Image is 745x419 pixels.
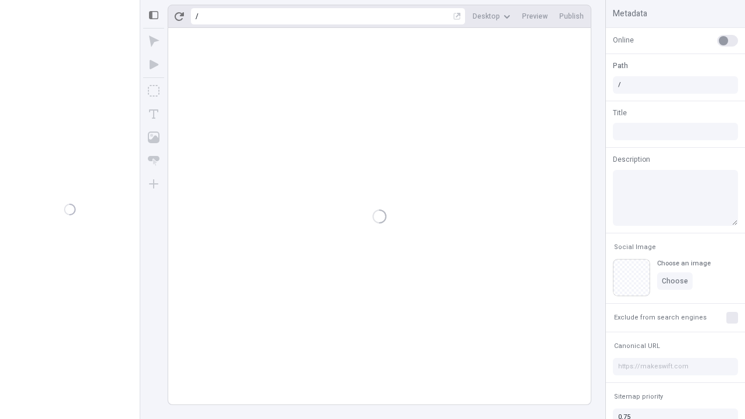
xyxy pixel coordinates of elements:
span: Preview [522,12,548,21]
span: Online [613,35,634,45]
span: Publish [559,12,584,21]
button: Button [143,150,164,171]
span: Exclude from search engines [614,313,707,322]
span: Social Image [614,243,656,251]
div: / [196,12,198,21]
input: https://makeswift.com [613,358,738,375]
button: Desktop [468,8,515,25]
div: Choose an image [657,259,711,268]
button: Preview [517,8,552,25]
span: Description [613,154,650,165]
span: Desktop [473,12,500,21]
button: Text [143,104,164,125]
button: Image [143,127,164,148]
button: Choose [657,272,693,290]
span: Sitemap priority [614,392,663,401]
span: Title [613,108,627,118]
button: Box [143,80,164,101]
button: Canonical URL [612,339,662,353]
button: Sitemap priority [612,390,665,404]
span: Path [613,61,628,71]
button: Publish [555,8,588,25]
button: Exclude from search engines [612,311,709,325]
button: Social Image [612,240,658,254]
span: Choose [662,276,688,286]
span: Canonical URL [614,342,660,350]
